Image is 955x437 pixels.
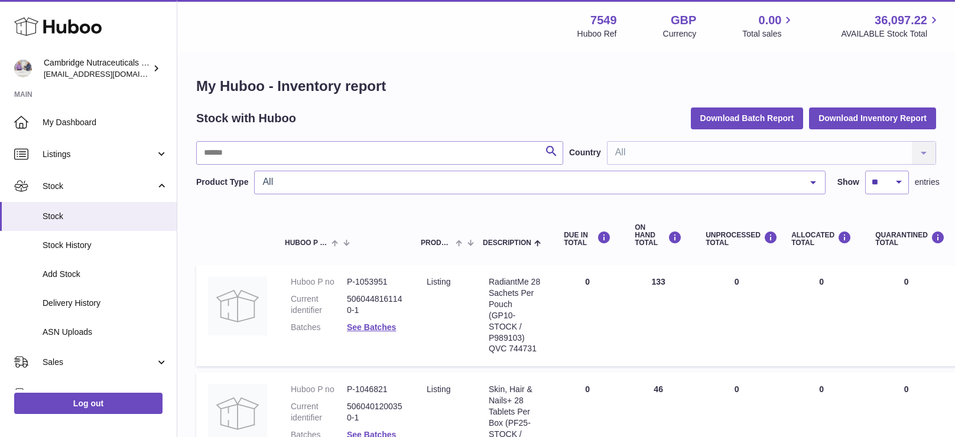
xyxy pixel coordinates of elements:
[14,393,163,414] a: Log out
[791,231,852,247] div: ALLOCATED Total
[623,265,694,366] td: 133
[569,147,601,158] label: Country
[43,149,155,160] span: Listings
[421,239,453,247] span: Product Type
[43,117,168,128] span: My Dashboard
[742,12,795,40] a: 0.00 Total sales
[43,240,168,251] span: Stock History
[742,28,795,40] span: Total sales
[43,298,168,309] span: Delivery History
[875,12,927,28] span: 36,097.22
[875,231,937,247] div: QUARANTINED Total
[43,357,155,368] span: Sales
[347,276,403,288] dd: P-1053951
[691,107,804,129] button: Download Batch Report
[483,239,531,247] span: Description
[671,12,696,28] strong: GBP
[841,12,941,40] a: 36,097.22 AVAILABLE Stock Total
[291,401,347,423] dt: Current identifier
[285,239,329,247] span: Huboo P no
[837,177,859,188] label: Show
[427,277,450,286] span: listing
[779,265,863,366] td: 0
[552,265,623,366] td: 0
[14,60,32,77] img: qvc@camnutra.com
[43,211,168,222] span: Stock
[43,327,168,338] span: ASN Uploads
[291,276,347,288] dt: Huboo P no
[347,322,396,332] a: See Batches
[43,269,168,280] span: Add Stock
[590,12,617,28] strong: 7549
[841,28,941,40] span: AVAILABLE Stock Total
[347,293,403,316] dd: 5060448161140-1
[291,322,347,333] dt: Batches
[347,401,403,423] dd: 5060401200350-1
[635,224,682,247] div: ON HAND Total
[904,384,909,394] span: 0
[564,231,611,247] div: DUE IN TOTAL
[291,384,347,395] dt: Huboo P no
[347,384,403,395] dd: P-1046821
[43,389,155,400] span: Orders
[44,69,174,79] span: [EMAIL_ADDRESS][DOMAIN_NAME]
[489,276,540,354] div: RadiantMe 28 Sachets Per Pouch (GP10-STOCK / P989103) QVC 744731
[915,177,940,188] span: entries
[44,57,150,80] div: Cambridge Nutraceuticals Ltd
[427,384,450,394] span: listing
[694,265,779,366] td: 0
[291,293,347,316] dt: Current identifier
[43,181,155,192] span: Stock
[577,28,617,40] div: Huboo Ref
[259,176,801,188] span: All
[196,110,296,126] h2: Stock with Huboo
[706,231,768,247] div: UNPROCESSED Total
[904,277,909,286] span: 0
[759,12,782,28] span: 0.00
[208,276,267,335] img: product image
[196,177,248,188] label: Product Type
[809,107,936,129] button: Download Inventory Report
[663,28,697,40] div: Currency
[196,77,936,96] h1: My Huboo - Inventory report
